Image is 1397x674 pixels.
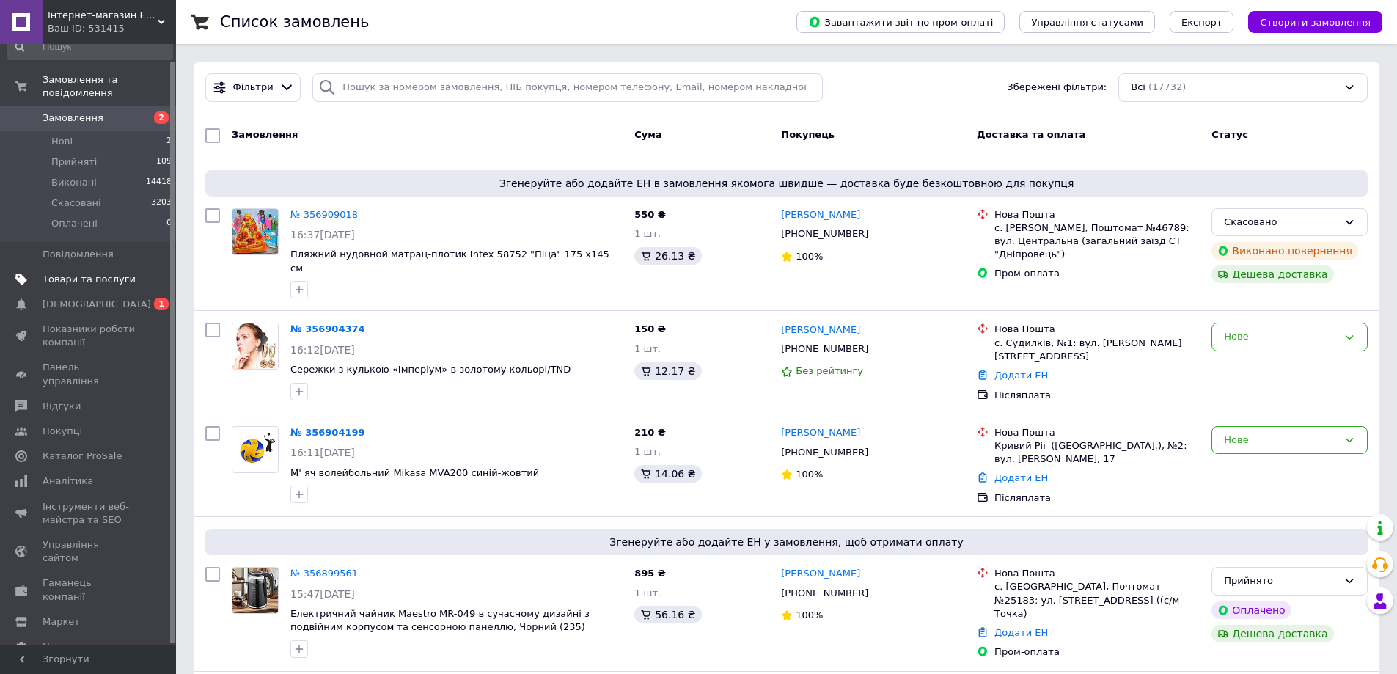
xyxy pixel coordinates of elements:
[290,427,365,438] a: № 356904199
[43,475,93,488] span: Аналітика
[290,323,365,334] a: № 356904374
[151,197,172,210] span: 3203
[994,221,1200,262] div: с. [PERSON_NAME], Поштомат №46789: вул. Центральна (загальний заїзд СТ "Дніпровець")
[290,364,571,375] a: Сережки з кулькою «Імперіум» в золотому кольорі/TND
[796,365,863,376] span: Без рейтингу
[796,469,823,480] span: 100%
[232,426,279,473] a: Фото товару
[994,370,1048,381] a: Додати ЕН
[43,298,151,311] span: [DEMOGRAPHIC_DATA]
[1224,329,1338,345] div: Нове
[43,73,176,100] span: Замовлення та повідомлення
[1260,17,1371,28] span: Створити замовлення
[1224,433,1338,448] div: Нове
[1211,129,1248,140] span: Статус
[781,567,860,581] a: [PERSON_NAME]
[48,22,176,35] div: Ваш ID: 531415
[51,155,97,169] span: Прийняті
[232,323,279,370] a: Фото товару
[290,608,590,633] a: Електричний чайник Maestro MR-049 в сучасному дизайні з подвійним корпусом та сенсорною панеллю, ...
[232,323,278,369] img: Фото товару
[7,34,173,60] input: Пошук
[994,337,1200,363] div: с. Судилків, №1: вул. [PERSON_NAME][STREET_ADDRESS]
[634,362,701,380] div: 12.17 ₴
[634,606,701,623] div: 56.16 ₴
[634,465,701,483] div: 14.06 ₴
[994,567,1200,580] div: Нова Пошта
[233,81,274,95] span: Фільтри
[290,447,355,458] span: 16:11[DATE]
[634,587,661,598] span: 1 шт.
[43,450,122,463] span: Каталог ProSale
[154,298,169,310] span: 1
[994,323,1200,336] div: Нова Пошта
[290,249,609,274] span: Пляжний нудовной матрац-плотик Intex 58752 "Піца" 175 х145 см
[1019,11,1155,33] button: Управління статусами
[290,467,539,478] a: М' яч волейбольний Mikasa MVA200 синій-жовтий
[1224,215,1338,230] div: Скасовано
[43,425,82,438] span: Покупці
[778,340,871,359] div: [PHONE_NUMBER]
[43,400,81,413] span: Відгуки
[977,129,1085,140] span: Доставка та оплата
[634,228,661,239] span: 1 шт.
[232,430,278,470] img: Фото товару
[994,645,1200,659] div: Пром-оплата
[796,11,1005,33] button: Завантажити звіт по пром-оплаті
[1233,16,1382,27] a: Створити замовлення
[51,176,97,189] span: Виконані
[43,273,136,286] span: Товари та послуги
[1131,81,1145,95] span: Всі
[778,443,871,462] div: [PHONE_NUMBER]
[290,229,355,241] span: 16:37[DATE]
[43,111,103,125] span: Замовлення
[1211,625,1333,642] div: Дешева доставка
[781,426,860,440] a: [PERSON_NAME]
[43,500,136,527] span: Інструменти веб-майстра та SEO
[290,568,358,579] a: № 356899561
[43,248,114,261] span: Повідомлення
[778,224,871,243] div: [PHONE_NUMBER]
[994,627,1048,638] a: Додати ЕН
[312,73,823,102] input: Пошук за номером замовлення, ПІБ покупця, номером телефону, Email, номером накладної
[290,209,358,220] a: № 356909018
[994,389,1200,402] div: Післяплата
[634,323,666,334] span: 150 ₴
[1181,17,1222,28] span: Експорт
[781,323,860,337] a: [PERSON_NAME]
[1148,81,1187,92] span: (17732)
[290,588,355,600] span: 15:47[DATE]
[634,209,666,220] span: 550 ₴
[211,176,1362,191] span: Згенеруйте або додайте ЕН в замовлення якомога швидше — доставка буде безкоштовною для покупця
[796,609,823,620] span: 100%
[154,111,169,124] span: 2
[220,13,369,31] h1: Список замовлень
[796,251,823,262] span: 100%
[51,135,73,148] span: Нові
[166,217,172,230] span: 0
[634,343,661,354] span: 1 шт.
[1031,17,1143,28] span: Управління статусами
[146,176,172,189] span: 14418
[1211,601,1291,619] div: Оплачено
[43,323,136,349] span: Показники роботи компанії
[781,208,860,222] a: [PERSON_NAME]
[1211,242,1358,260] div: Виконано повернення
[43,576,136,603] span: Гаманець компанії
[634,247,701,265] div: 26.13 ₴
[232,568,278,613] img: Фото товару
[43,615,80,629] span: Маркет
[211,535,1362,549] span: Згенеруйте або додайте ЕН у замовлення, щоб отримати оплату
[48,9,158,22] span: Інтернет-магазин EXUS
[1248,11,1382,33] button: Створити замовлення
[994,439,1200,466] div: Кривий Ріг ([GEOGRAPHIC_DATA].), №2: вул. [PERSON_NAME], 17
[51,217,98,230] span: Оплачені
[778,584,871,603] div: [PHONE_NUMBER]
[1170,11,1234,33] button: Експорт
[808,15,993,29] span: Завантажити звіт по пром-оплаті
[994,491,1200,505] div: Післяплата
[232,567,279,614] a: Фото товару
